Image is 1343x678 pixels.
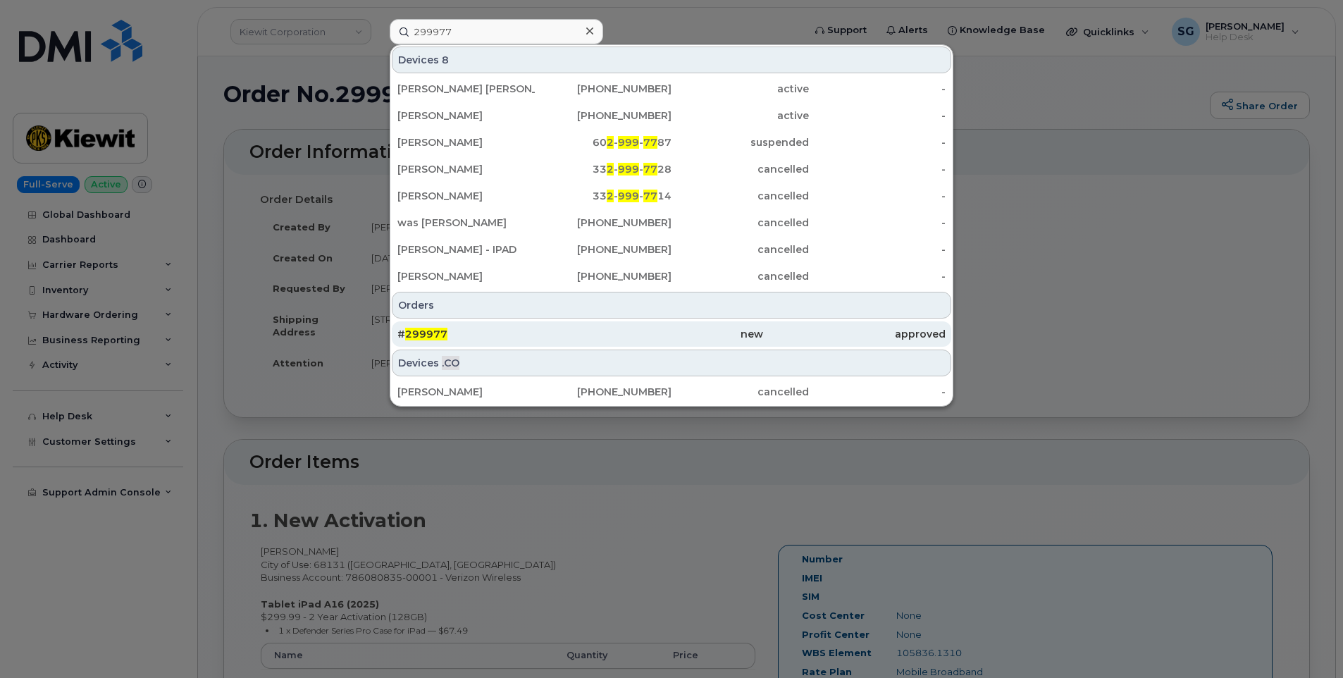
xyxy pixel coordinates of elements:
[580,327,762,341] div: new
[643,190,657,202] span: 77
[618,163,639,175] span: 999
[442,356,459,370] span: .CO
[535,189,672,203] div: 33 - - 14
[392,103,951,128] a: [PERSON_NAME][PHONE_NUMBER]active-
[671,385,809,399] div: cancelled
[392,292,951,319] div: Orders
[397,109,535,123] div: [PERSON_NAME]
[618,136,639,149] span: 999
[535,162,672,176] div: 33 - - 28
[671,82,809,96] div: active
[1282,617,1332,667] iframe: Messenger Launcher
[535,269,672,283] div: [PHONE_NUMBER]
[809,385,946,399] div: -
[392,350,951,376] div: Devices
[392,130,951,155] a: [PERSON_NAME]602-999-7787suspended-
[392,264,951,289] a: [PERSON_NAME][PHONE_NUMBER]cancelled-
[392,237,951,262] a: [PERSON_NAME] - IPAD[PHONE_NUMBER]cancelled-
[671,189,809,203] div: cancelled
[671,269,809,283] div: cancelled
[397,216,535,230] div: was [PERSON_NAME]
[809,189,946,203] div: -
[392,210,951,235] a: was [PERSON_NAME][PHONE_NUMBER]cancelled-
[671,162,809,176] div: cancelled
[392,156,951,182] a: [PERSON_NAME]332-999-7728cancelled-
[809,216,946,230] div: -
[607,190,614,202] span: 2
[607,136,614,149] span: 2
[397,242,535,257] div: [PERSON_NAME] - IPAD
[535,135,672,149] div: 60 - - 87
[809,269,946,283] div: -
[643,136,657,149] span: 77
[442,53,449,67] span: 8
[397,327,580,341] div: #
[809,109,946,123] div: -
[671,242,809,257] div: cancelled
[763,327,946,341] div: approved
[392,183,951,209] a: [PERSON_NAME]332-999-7714cancelled-
[397,82,535,96] div: [PERSON_NAME] [PERSON_NAME]
[392,47,951,73] div: Devices
[671,216,809,230] div: cancelled
[535,82,672,96] div: [PHONE_NUMBER]
[397,269,535,283] div: [PERSON_NAME]
[535,216,672,230] div: [PHONE_NUMBER]
[392,76,951,101] a: [PERSON_NAME] [PERSON_NAME][PHONE_NUMBER]active-
[397,162,535,176] div: [PERSON_NAME]
[809,162,946,176] div: -
[607,163,614,175] span: 2
[671,109,809,123] div: active
[671,135,809,149] div: suspended
[397,189,535,203] div: [PERSON_NAME]
[643,163,657,175] span: 77
[535,109,672,123] div: [PHONE_NUMBER]
[809,82,946,96] div: -
[809,242,946,257] div: -
[392,321,951,347] a: #299977newapproved
[397,385,535,399] div: [PERSON_NAME]
[392,379,951,405] a: [PERSON_NAME][PHONE_NUMBER]cancelled-
[535,385,672,399] div: [PHONE_NUMBER]
[618,190,639,202] span: 999
[535,242,672,257] div: [PHONE_NUMBER]
[397,135,535,149] div: [PERSON_NAME]
[405,328,447,340] span: 299977
[809,135,946,149] div: -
